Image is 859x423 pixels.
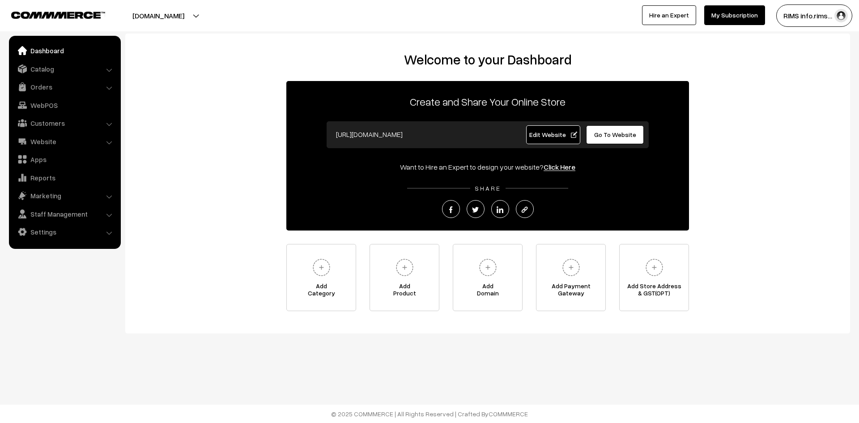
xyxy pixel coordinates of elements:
a: Hire an Expert [642,5,696,25]
a: Dashboard [11,43,118,59]
button: [DOMAIN_NAME] [101,4,216,27]
span: Add Product [370,282,439,300]
a: Orders [11,79,118,95]
img: user [834,9,848,22]
a: Apps [11,151,118,167]
a: Website [11,133,118,150]
a: Catalog [11,61,118,77]
a: Staff Management [11,206,118,222]
span: Add Category [287,282,356,300]
a: AddCategory [286,244,356,311]
span: Add Store Address & GST(OPT) [620,282,689,300]
a: Reports [11,170,118,186]
a: Settings [11,224,118,240]
a: Marketing [11,188,118,204]
img: COMMMERCE [11,12,105,18]
h2: Welcome to your Dashboard [134,51,841,68]
img: plus.svg [392,255,417,280]
a: Add PaymentGateway [536,244,606,311]
img: plus.svg [559,255,583,280]
a: AddDomain [453,244,523,311]
span: Add Payment Gateway [536,282,605,300]
span: Edit Website [529,131,577,138]
a: Customers [11,115,118,131]
p: Create and Share Your Online Store [286,94,689,110]
a: COMMMERCE [489,410,528,418]
span: Go To Website [594,131,636,138]
a: Go To Website [586,125,644,144]
a: WebPOS [11,97,118,113]
a: Click Here [544,162,575,171]
div: Want to Hire an Expert to design your website? [286,162,689,172]
a: AddProduct [370,244,439,311]
img: plus.svg [309,255,334,280]
a: My Subscription [704,5,765,25]
span: SHARE [470,184,506,192]
button: RIMS info.rims… [776,4,852,27]
a: COMMMERCE [11,9,89,20]
span: Add Domain [453,282,522,300]
a: Edit Website [526,125,581,144]
a: Add Store Address& GST(OPT) [619,244,689,311]
img: plus.svg [476,255,500,280]
img: plus.svg [642,255,667,280]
